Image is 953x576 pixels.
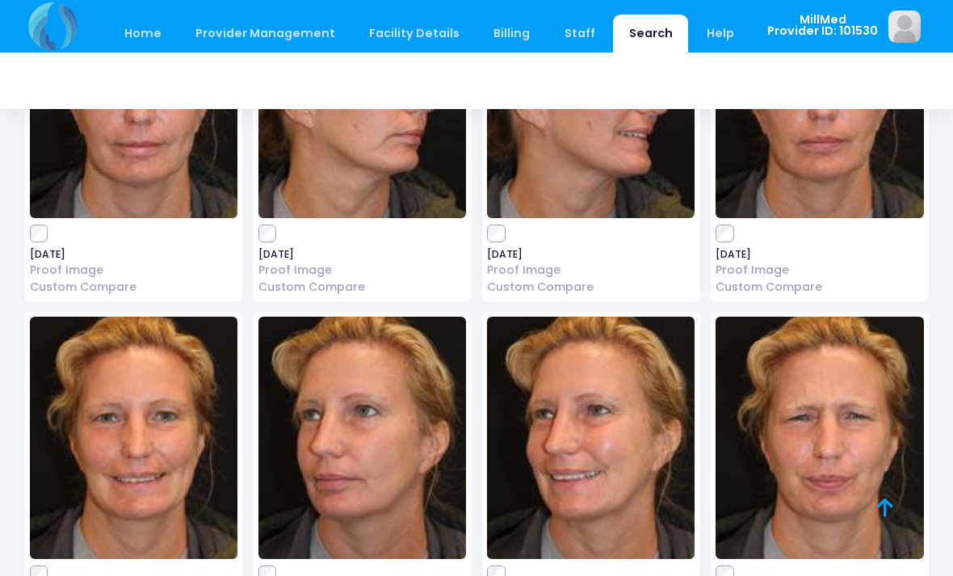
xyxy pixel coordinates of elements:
a: Custom Compare [258,279,466,296]
a: Search [613,15,688,53]
a: Home [108,15,177,53]
img: image [258,317,466,559]
img: image [30,317,237,559]
a: Custom Compare [487,279,695,296]
img: image [888,11,921,43]
a: Custom Compare [30,279,237,296]
span: [DATE] [487,250,695,259]
a: Help [691,15,750,53]
a: Provider Management [179,15,351,53]
span: MillMed Provider ID: 101530 [767,14,878,37]
a: Staff [548,15,611,53]
img: image [716,317,923,559]
a: Custom Compare [716,279,923,296]
a: Billing [478,15,546,53]
a: Proof Image [716,262,923,279]
a: Proof Image [258,262,466,279]
span: [DATE] [716,250,923,259]
img: image [487,317,695,559]
a: Proof Image [30,262,237,279]
span: [DATE] [30,250,237,259]
a: Facility Details [354,15,476,53]
a: Proof Image [487,262,695,279]
span: [DATE] [258,250,466,259]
